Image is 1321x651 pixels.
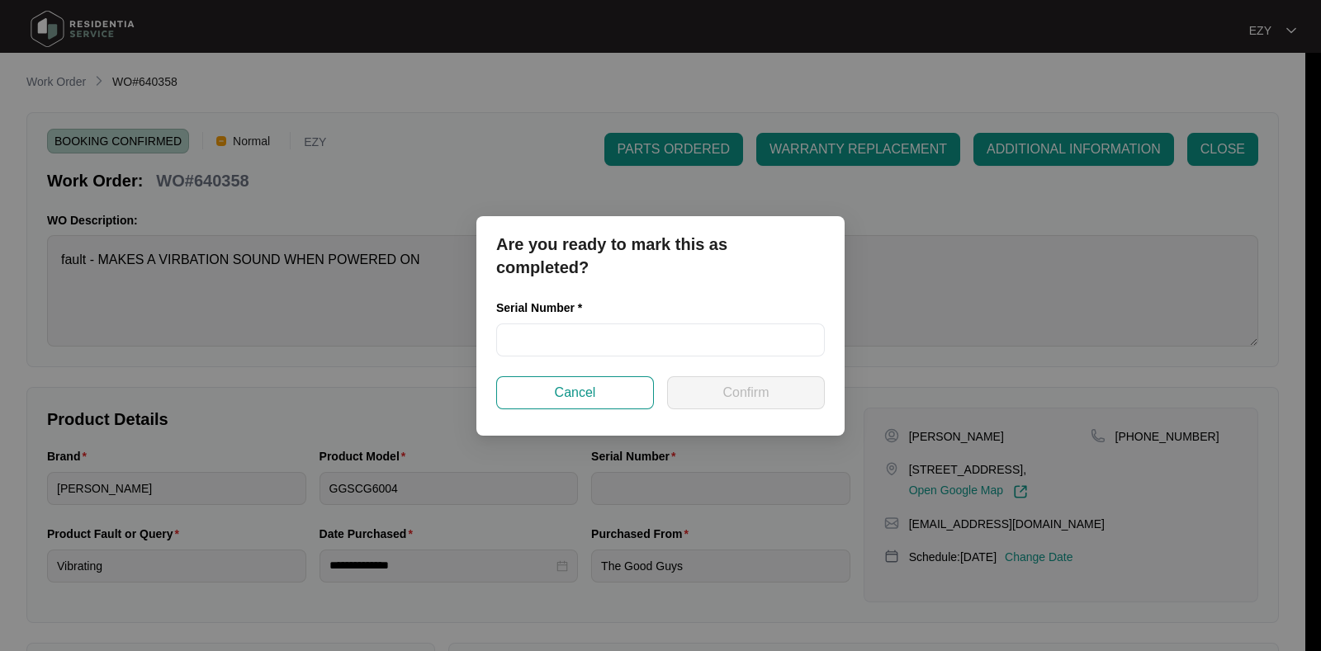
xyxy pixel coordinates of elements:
button: Cancel [496,376,654,409]
button: Confirm [667,376,825,409]
span: Cancel [555,383,596,403]
p: completed? [496,256,825,279]
p: Are you ready to mark this as [496,233,825,256]
label: Serial Number * [496,300,594,316]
